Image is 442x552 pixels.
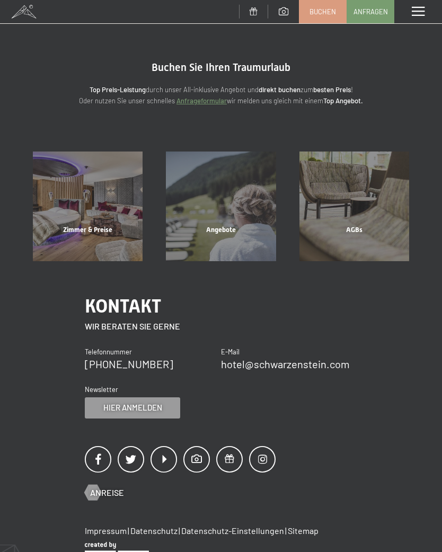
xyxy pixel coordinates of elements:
span: Wir beraten Sie gerne [85,321,180,331]
span: Kontakt [85,295,161,317]
span: AGBs [346,226,363,234]
span: | [285,526,287,536]
a: Anfragen [347,1,394,23]
span: Hier anmelden [103,402,162,413]
span: | [179,526,180,536]
a: Sitemap [288,526,319,536]
span: Anreise [90,487,124,498]
span: Buchen [310,7,336,16]
a: Anfrageformular [176,96,227,105]
a: hotel@schwarzenstein.com [221,358,350,370]
strong: direkt buchen [259,85,300,94]
p: durch unser All-inklusive Angebot und zum ! Oder nutzen Sie unser schnelles wir melden uns gleich... [42,84,400,106]
span: Newsletter [85,385,118,394]
span: Buchen Sie Ihren Traumurlaub [152,61,290,74]
a: Datenschutz [130,526,178,536]
a: Buchung Angebote [154,152,287,261]
span: Angebote [206,226,236,234]
a: Buchung Zimmer & Preise [21,152,154,261]
a: Impressum [85,526,127,536]
span: Telefonnummer [85,348,132,356]
strong: Top Preis-Leistung [90,85,146,94]
a: Buchung AGBs [288,152,421,261]
a: Datenschutz-Einstellungen [181,526,284,536]
a: Buchen [299,1,346,23]
strong: Top Angebot. [323,96,363,105]
span: E-Mail [221,348,240,356]
strong: besten Preis [313,85,351,94]
span: Zimmer & Preise [63,226,112,234]
a: Anreise [85,487,124,498]
span: | [128,526,129,536]
span: Anfragen [353,7,388,16]
a: [PHONE_NUMBER] [85,358,173,370]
